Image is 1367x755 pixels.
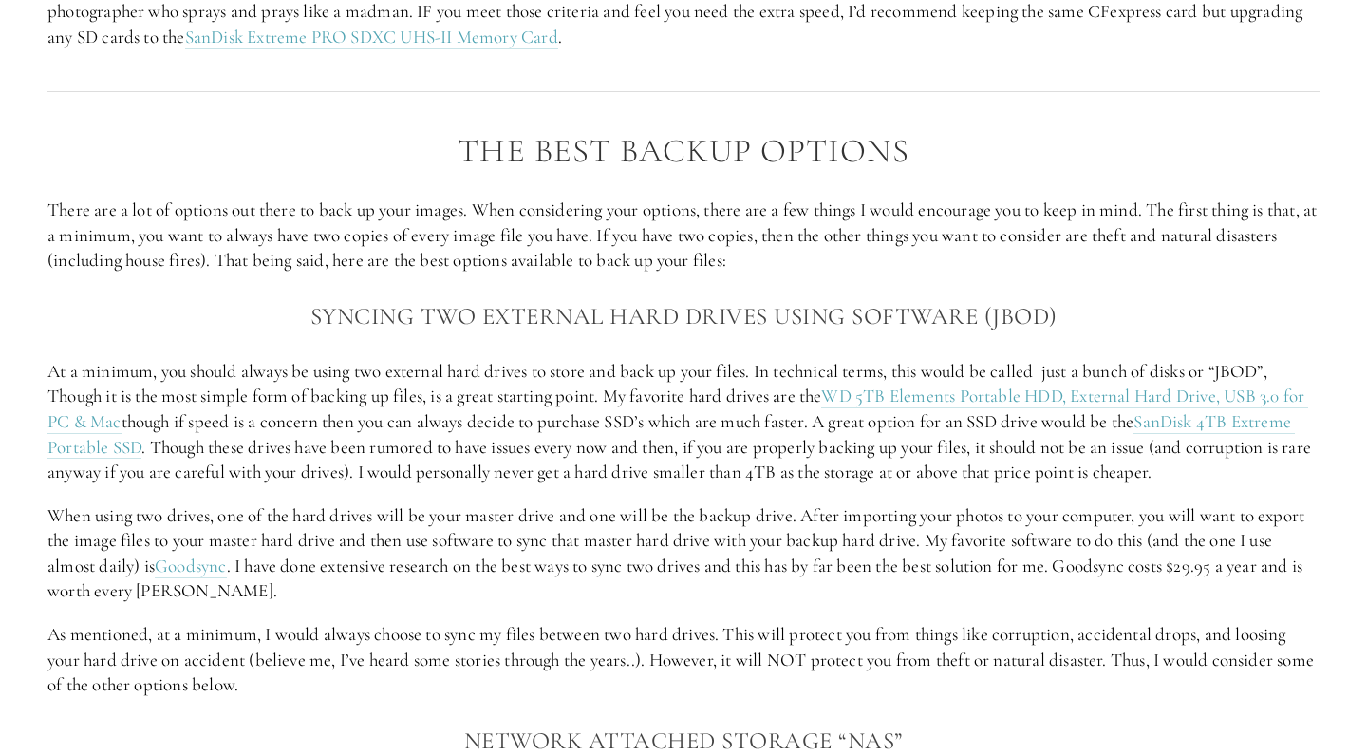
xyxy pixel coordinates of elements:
[47,385,1308,434] a: WD 5TB Elements Portable HDD, External Hard Drive, USB 3.0 for PC & Mac
[47,133,1320,170] h2: The Best Backup Options
[47,622,1320,698] p: As mentioned, at a minimum, I would always choose to sync my files between two hard drives. This ...
[47,359,1320,485] p: At a minimum, you should always be using two external hard drives to store and back up your files...
[47,297,1320,335] h3: Syncing two external hard drives using software (JBOD)
[185,26,558,49] a: SanDisk Extreme PRO SDXC UHS-II Memory Card
[47,198,1320,274] p: There are a lot of options out there to back up your images. When considering your options, there...
[155,555,227,578] a: Goodsync
[47,503,1320,604] p: When using two drives, one of the hard drives will be your master drive and one will be the backu...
